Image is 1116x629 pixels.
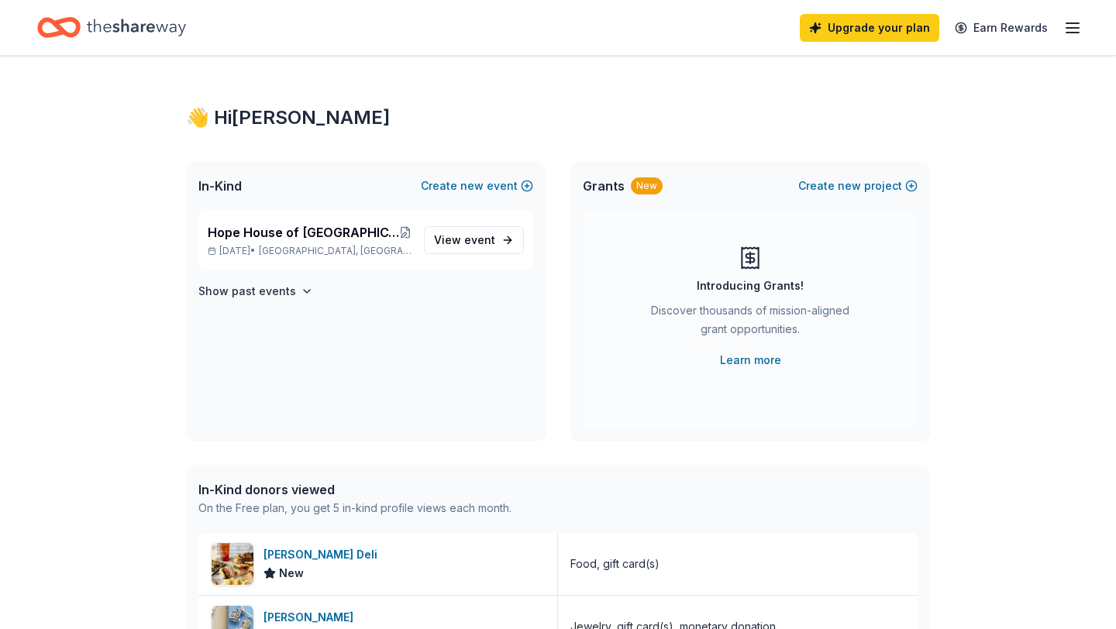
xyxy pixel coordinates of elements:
a: Home [37,9,186,46]
div: [PERSON_NAME] [263,608,360,627]
button: Show past events [198,282,313,301]
div: On the Free plan, you get 5 in-kind profile views each month. [198,499,511,517]
a: Upgrade your plan [800,14,939,42]
span: [GEOGRAPHIC_DATA], [GEOGRAPHIC_DATA] [259,245,412,257]
a: View event [424,226,524,254]
div: New [631,177,663,194]
a: Earn Rewards [945,14,1057,42]
img: Image for McAlister's Deli [212,543,253,585]
div: Discover thousands of mission-aligned grant opportunities. [645,301,856,345]
span: New [279,564,304,583]
p: [DATE] • [208,245,412,257]
button: Createnewevent [421,177,533,195]
h4: Show past events [198,282,296,301]
span: event [464,233,495,246]
span: Hope House of [GEOGRAPHIC_DATA][US_STATE] Annual Lobster Dinner and Silent & Live Auction [208,223,399,242]
span: In-Kind [198,177,242,195]
span: Grants [583,177,625,195]
div: Food, gift card(s) [570,555,660,573]
button: Createnewproject [798,177,918,195]
a: Learn more [720,351,781,369]
div: In-Kind donors viewed [198,480,511,499]
span: View [434,231,495,249]
div: [PERSON_NAME] Deli [263,545,384,564]
span: new [460,177,484,195]
div: 👋 Hi [PERSON_NAME] [186,105,930,130]
span: new [838,177,861,195]
div: Introducing Grants! [697,277,804,295]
